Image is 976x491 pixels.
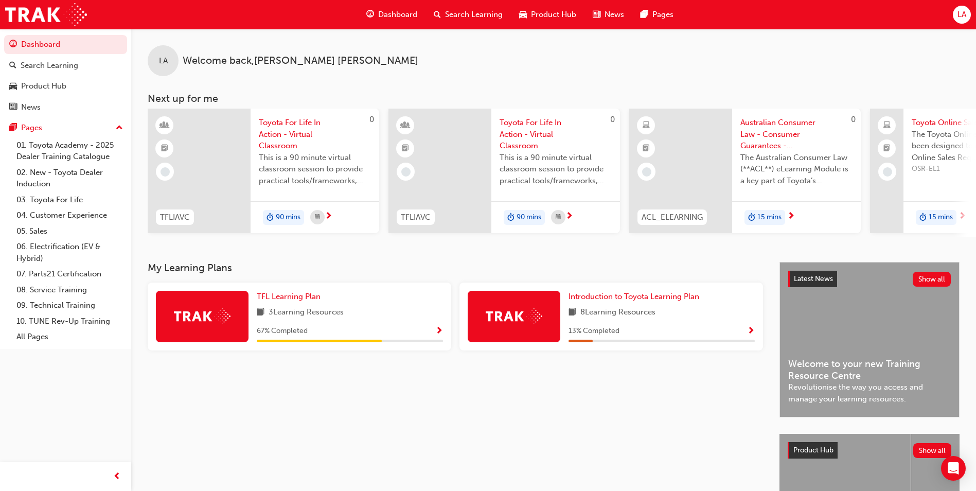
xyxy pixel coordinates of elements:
a: Dashboard [4,35,127,54]
span: LA [957,9,966,21]
span: TFLIAVC [160,212,190,223]
span: up-icon [116,121,123,135]
span: Toyota For Life In Action - Virtual Classroom [259,117,371,152]
span: car-icon [9,82,17,91]
a: Product HubShow all [788,442,951,459]
span: learningRecordVerb_NONE-icon [161,167,170,177]
span: Product Hub [793,446,833,454]
span: booktick-icon [643,142,650,155]
span: next-icon [325,212,332,221]
span: Revolutionise the way you access and manage your learning resources. [788,381,951,405]
span: learningRecordVerb_NONE-icon [401,167,411,177]
a: 03. Toyota For Life [12,192,127,208]
span: calendar-icon [315,211,320,224]
a: Search Learning [4,56,127,75]
a: Latest NewsShow allWelcome to your new Training Resource CentreRevolutionise the way you access a... [779,262,960,417]
span: This is a 90 minute virtual classroom session to provide practical tools/frameworks, behaviours a... [259,152,371,187]
span: Search Learning [445,9,503,21]
span: TFLIAVC [401,212,431,223]
span: Show Progress [747,327,755,336]
span: This is a 90 minute virtual classroom session to provide practical tools/frameworks, behaviours a... [500,152,612,187]
a: 0TFLIAVCToyota For Life In Action - Virtual ClassroomThis is a 90 minute virtual classroom sessio... [148,109,379,233]
button: DashboardSearch LearningProduct HubNews [4,33,127,118]
button: Show all [913,443,952,458]
a: 07. Parts21 Certification [12,266,127,282]
span: pages-icon [641,8,648,21]
img: Trak [486,308,542,324]
span: 0 [369,115,374,124]
span: ACL_ELEARNING [642,212,703,223]
span: duration-icon [919,211,927,224]
span: search-icon [9,61,16,71]
span: news-icon [9,103,17,112]
div: Product Hub [21,80,66,92]
a: guage-iconDashboard [358,4,425,25]
a: 0TFLIAVCToyota For Life In Action - Virtual ClassroomThis is a 90 minute virtual classroom sessio... [388,109,620,233]
a: car-iconProduct Hub [511,4,584,25]
span: Welcome back , [PERSON_NAME] [PERSON_NAME] [183,55,418,67]
a: TFL Learning Plan [257,291,325,303]
span: learningRecordVerb_NONE-icon [883,167,892,177]
span: 15 mins [929,212,953,223]
span: laptop-icon [883,119,891,132]
span: calendar-icon [556,211,561,224]
span: car-icon [519,8,527,21]
span: next-icon [565,212,573,221]
span: learningResourceType_INSTRUCTOR_LED-icon [402,119,409,132]
span: TFL Learning Plan [257,292,321,301]
img: Trak [5,3,87,26]
div: News [21,101,41,113]
div: Pages [21,122,42,134]
button: Show Progress [747,325,755,338]
span: guage-icon [366,8,374,21]
a: 02. New - Toyota Dealer Induction [12,165,127,192]
span: Dashboard [378,9,417,21]
span: LA [159,55,168,67]
a: news-iconNews [584,4,632,25]
span: pages-icon [9,124,17,133]
span: Show Progress [435,327,443,336]
span: 13 % Completed [569,325,619,337]
span: 0 [851,115,856,124]
span: Latest News [794,274,833,283]
span: booktick-icon [161,142,168,155]
span: prev-icon [113,470,121,483]
span: Introduction to Toyota Learning Plan [569,292,699,301]
span: learningResourceType_ELEARNING-icon [643,119,650,132]
button: Show Progress [435,325,443,338]
h3: Next up for me [131,93,976,104]
span: book-icon [569,306,576,319]
span: Australian Consumer Law - Consumer Guarantees - eLearning module [740,117,853,152]
a: 05. Sales [12,223,127,239]
span: search-icon [434,8,441,21]
span: news-icon [593,8,600,21]
div: Open Intercom Messenger [941,456,966,481]
span: guage-icon [9,40,17,49]
span: next-icon [787,212,795,221]
a: 08. Service Training [12,282,127,298]
span: Welcome to your new Training Resource Centre [788,358,951,381]
span: duration-icon [507,211,514,224]
span: Toyota For Life In Action - Virtual Classroom [500,117,612,152]
span: book-icon [257,306,264,319]
a: Product Hub [4,77,127,96]
a: Latest NewsShow all [788,271,951,287]
span: 8 Learning Resources [580,306,655,319]
a: 10. TUNE Rev-Up Training [12,313,127,329]
button: Pages [4,118,127,137]
span: learningRecordVerb_NONE-icon [642,167,651,177]
a: 04. Customer Experience [12,207,127,223]
span: News [605,9,624,21]
span: Pages [652,9,673,21]
button: Show all [913,272,951,287]
span: 15 mins [757,212,782,223]
span: 90 mins [517,212,541,223]
span: booktick-icon [883,142,891,155]
a: 0ACL_ELEARNINGAustralian Consumer Law - Consumer Guarantees - eLearning moduleThe Australian Cons... [629,109,861,233]
span: 3 Learning Resources [269,306,344,319]
a: search-iconSearch Learning [425,4,511,25]
h3: My Learning Plans [148,262,763,274]
span: booktick-icon [402,142,409,155]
